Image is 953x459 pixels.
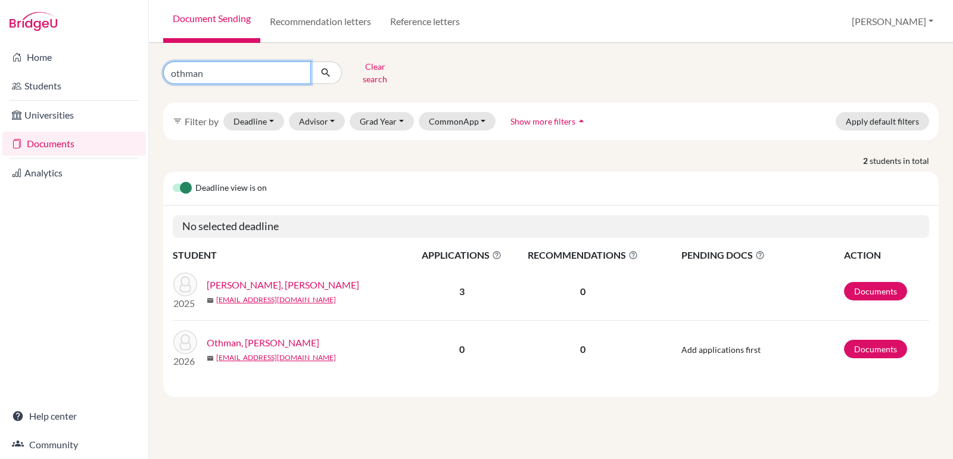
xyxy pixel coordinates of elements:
button: CommonApp [419,112,496,131]
h5: No selected deadline [173,215,929,238]
span: Filter by [185,116,219,127]
button: Clear search [342,57,408,88]
span: APPLICATIONS [412,248,512,262]
b: 0 [459,343,465,355]
button: Advisor [289,112,345,131]
a: [EMAIL_ADDRESS][DOMAIN_NAME] [216,294,336,305]
img: Elmidani, Othman Badr [173,272,197,296]
p: 2026 [173,354,197,368]
th: STUDENT [173,247,411,263]
a: Help center [2,404,146,428]
button: Apply default filters [836,112,929,131]
p: 0 [513,284,652,299]
img: Othman, Nadia Ahmed [173,330,197,354]
input: Find student by name... [163,61,311,84]
span: RECOMMENDATIONS [513,248,652,262]
span: mail [207,355,214,362]
button: Deadline [223,112,284,131]
a: Universities [2,103,146,127]
th: ACTION [843,247,929,263]
i: arrow_drop_up [575,115,587,127]
span: mail [207,297,214,304]
b: 3 [459,286,465,297]
a: [PERSON_NAME], [PERSON_NAME] [207,278,359,292]
a: Documents [2,132,146,156]
a: [EMAIL_ADDRESS][DOMAIN_NAME] [216,352,336,363]
a: Home [2,45,146,69]
button: [PERSON_NAME] [846,10,939,33]
a: Documents [844,282,907,300]
a: Analytics [2,161,146,185]
span: students in total [870,154,939,167]
a: Community [2,433,146,457]
a: Students [2,74,146,98]
i: filter_list [173,116,182,126]
span: Deadline view is on [195,181,267,196]
button: Show more filtersarrow_drop_up [500,112,597,131]
strong: 2 [863,154,870,167]
img: Bridge-U [10,12,57,31]
a: Documents [844,340,907,358]
span: Add applications first [681,345,761,355]
p: 2025 [173,296,197,311]
a: Othman, [PERSON_NAME] [207,336,319,350]
p: 0 [513,342,652,356]
span: PENDING DOCS [681,248,843,262]
span: Show more filters [510,116,575,126]
button: Grad Year [350,112,414,131]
